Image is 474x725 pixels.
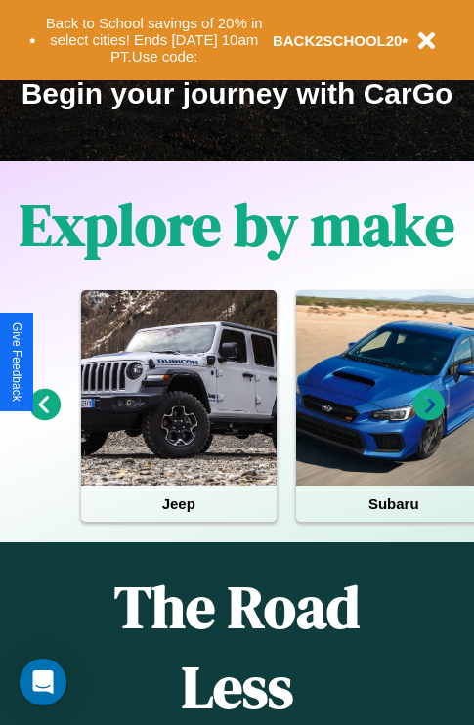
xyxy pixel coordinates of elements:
h4: Jeep [81,486,277,522]
h1: Explore by make [20,185,454,265]
button: Back to School savings of 20% in select cities! Ends [DATE] 10am PT.Use code: [36,10,273,70]
b: BACK2SCHOOL20 [273,32,403,49]
div: Open Intercom Messenger [20,659,66,705]
div: Give Feedback [10,322,23,402]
